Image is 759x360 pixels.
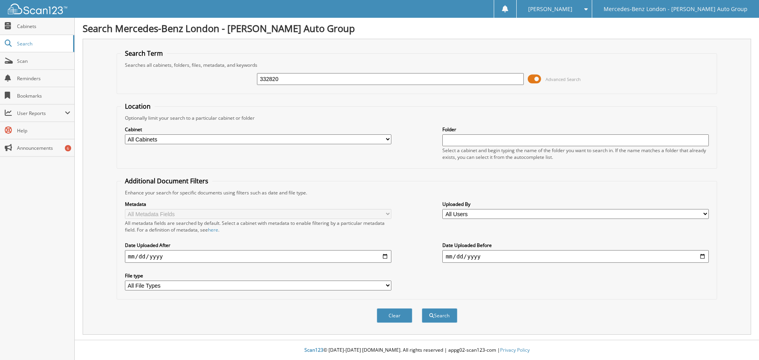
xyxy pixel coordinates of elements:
[442,201,709,207] label: Uploaded By
[121,102,155,111] legend: Location
[442,126,709,133] label: Folder
[8,4,67,14] img: scan123-logo-white.svg
[208,226,218,233] a: here
[121,189,713,196] div: Enhance your search for specific documents using filters such as date and file type.
[121,177,212,185] legend: Additional Document Filters
[125,201,391,207] label: Metadata
[546,76,581,82] span: Advanced Search
[121,115,713,121] div: Optionally limit your search to a particular cabinet or folder
[17,127,70,134] span: Help
[17,145,70,151] span: Announcements
[17,40,69,47] span: Search
[125,220,391,233] div: All metadata fields are searched by default. Select a cabinet with metadata to enable filtering b...
[17,110,65,117] span: User Reports
[121,62,713,68] div: Searches all cabinets, folders, files, metadata, and keywords
[65,145,71,151] div: 6
[125,242,391,249] label: Date Uploaded After
[442,242,709,249] label: Date Uploaded Before
[125,272,391,279] label: File type
[377,308,412,323] button: Clear
[500,347,530,353] a: Privacy Policy
[422,308,457,323] button: Search
[75,341,759,360] div: © [DATE]-[DATE] [DOMAIN_NAME]. All rights reserved | appg02-scan123-com |
[121,49,167,58] legend: Search Term
[125,250,391,263] input: start
[17,58,70,64] span: Scan
[17,92,70,99] span: Bookmarks
[17,23,70,30] span: Cabinets
[719,322,759,360] iframe: Chat Widget
[528,7,572,11] span: [PERSON_NAME]
[442,147,709,160] div: Select a cabinet and begin typing the name of the folder you want to search in. If the name match...
[17,75,70,82] span: Reminders
[604,7,748,11] span: Mercedes-Benz London - [PERSON_NAME] Auto Group
[304,347,323,353] span: Scan123
[442,250,709,263] input: end
[125,126,391,133] label: Cabinet
[83,22,751,35] h1: Search Mercedes-Benz London - [PERSON_NAME] Auto Group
